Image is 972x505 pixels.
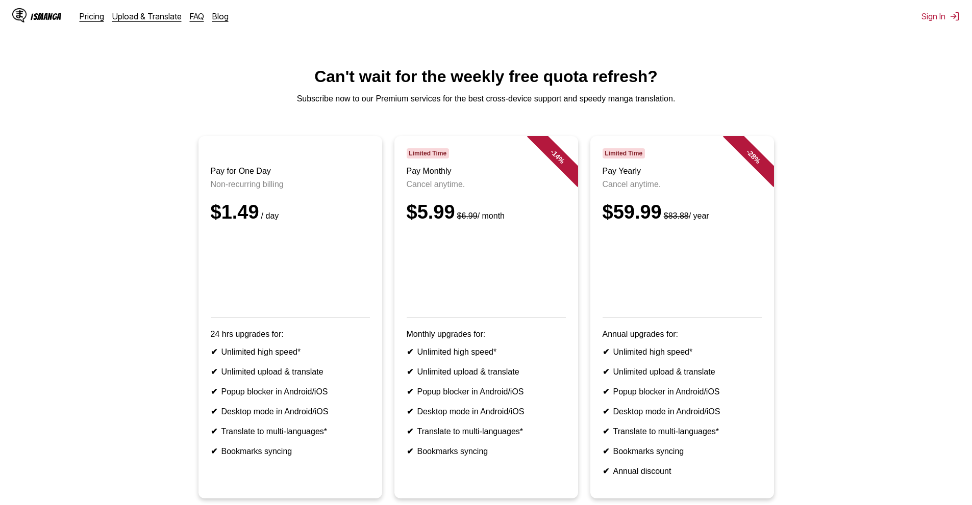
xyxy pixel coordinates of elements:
[407,446,566,456] li: Bookmarks syncing
[407,387,566,396] li: Popup blocker in Android/iOS
[211,367,217,376] b: ✔
[722,126,784,187] div: - 28 %
[603,201,762,223] div: $59.99
[211,407,370,416] li: Desktop mode in Android/iOS
[407,367,566,377] li: Unlimited upload & translate
[603,427,609,436] b: ✔
[211,180,370,189] p: Non-recurring billing
[407,201,566,223] div: $5.99
[8,67,964,86] h1: Can't wait for the weekly free quota refresh?
[407,367,413,376] b: ✔
[603,387,762,396] li: Popup blocker in Android/iOS
[211,447,217,456] b: ✔
[603,427,762,436] li: Translate to multi-languages*
[407,167,566,176] h3: Pay Monthly
[31,12,61,21] div: IsManga
[211,427,370,436] li: Translate to multi-languages*
[603,407,609,416] b: ✔
[8,94,964,103] p: Subscribe now to our Premium services for the best cross-device support and speedy manga translat...
[407,348,413,356] b: ✔
[12,8,27,22] img: IsManga Logo
[407,407,566,416] li: Desktop mode in Android/iOS
[603,180,762,189] p: Cancel anytime.
[603,167,762,176] h3: Pay Yearly
[211,387,217,396] b: ✔
[662,211,709,220] small: / year
[211,235,370,303] iframe: PayPal
[407,387,413,396] b: ✔
[211,407,217,416] b: ✔
[603,447,609,456] b: ✔
[455,211,505,220] small: / month
[603,407,762,416] li: Desktop mode in Android/iOS
[211,348,217,356] b: ✔
[603,330,762,339] p: Annual upgrades for:
[664,211,689,220] s: $83.88
[211,201,370,223] div: $1.49
[603,466,762,476] li: Annual discount
[603,367,762,377] li: Unlimited upload & translate
[407,330,566,339] p: Monthly upgrades for:
[407,148,449,158] span: Limited Time
[190,11,204,21] a: FAQ
[603,446,762,456] li: Bookmarks syncing
[457,211,478,220] s: $6.99
[211,330,370,339] p: 24 hrs upgrades for:
[407,447,413,456] b: ✔
[407,407,413,416] b: ✔
[211,446,370,456] li: Bookmarks syncing
[12,8,80,24] a: IsManga LogoIsManga
[407,427,566,436] li: Translate to multi-languages*
[211,347,370,357] li: Unlimited high speed*
[950,11,960,21] img: Sign out
[527,126,588,187] div: - 14 %
[407,235,566,303] iframe: PayPal
[407,180,566,189] p: Cancel anytime.
[211,367,370,377] li: Unlimited upload & translate
[211,427,217,436] b: ✔
[921,11,960,21] button: Sign In
[212,11,229,21] a: Blog
[603,148,645,158] span: Limited Time
[407,347,566,357] li: Unlimited high speed*
[407,427,413,436] b: ✔
[259,211,279,220] small: / day
[603,235,762,303] iframe: PayPal
[211,167,370,176] h3: Pay for One Day
[603,467,609,475] b: ✔
[603,387,609,396] b: ✔
[603,347,762,357] li: Unlimited high speed*
[112,11,182,21] a: Upload & Translate
[211,387,370,396] li: Popup blocker in Android/iOS
[603,348,609,356] b: ✔
[603,367,609,376] b: ✔
[80,11,104,21] a: Pricing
